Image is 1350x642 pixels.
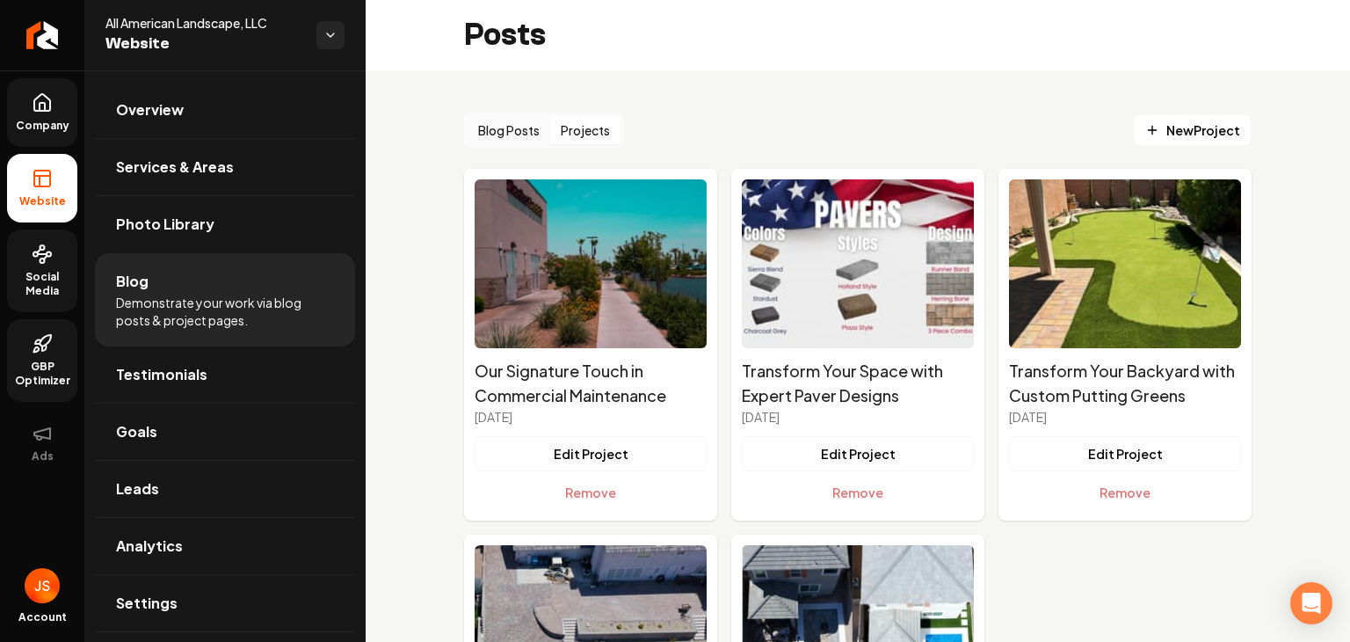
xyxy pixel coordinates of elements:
[105,32,302,56] span: Website
[116,364,207,385] span: Testimonials
[95,196,355,252] a: Photo Library
[7,230,77,312] a: Social Media
[475,179,707,348] img: Our Signature Touch in Commercial Maintenance's project image
[26,21,59,49] img: Rebolt Logo
[1134,114,1252,146] a: NewProject
[464,18,546,53] h2: Posts
[742,359,974,426] a: Transform Your Space with Expert Paver Designs[DATE]
[1009,359,1241,426] a: Transform Your Backyard with Custom Putting Greens[DATE]
[475,359,707,426] a: Our Signature Touch in Commercial Maintenance[DATE]
[550,116,621,144] button: Projects
[116,593,178,614] span: Settings
[95,347,355,403] a: Testimonials
[95,575,355,631] a: Settings
[105,14,302,32] span: All American Landscape, LLC
[742,359,974,408] h2: Transform Your Space with Expert Paver Designs
[742,179,974,348] img: Transform Your Space with Expert Paver Designs's project image
[468,116,550,144] button: Blog Posts
[7,360,77,388] span: GBP Optimizer
[95,518,355,574] a: Analytics
[1009,179,1241,348] img: Transform Your Backyard with Custom Putting Greens's project image
[116,99,184,120] span: Overview
[1009,408,1241,426] p: [DATE]
[95,404,355,460] a: Goals
[116,157,234,178] span: Services & Areas
[1009,475,1241,510] button: Remove
[475,436,707,471] button: Edit Project
[475,475,707,510] button: Remove
[1290,582,1332,624] div: Open Intercom Messenger
[1009,436,1241,471] button: Edit Project
[116,421,157,442] span: Goals
[742,436,974,471] button: Edit Project
[7,409,77,478] button: Ads
[742,408,974,426] p: [DATE]
[116,294,334,329] span: Demonstrate your work via blog posts & project pages.
[116,271,149,292] span: Blog
[1145,121,1240,140] span: New Project
[116,536,183,557] span: Analytics
[475,359,707,408] h2: Our Signature Touch in Commercial Maintenance
[1009,359,1241,408] h2: Transform Your Backyard with Custom Putting Greens
[18,610,67,624] span: Account
[116,214,214,235] span: Photo Library
[25,449,61,463] span: Ads
[7,270,77,298] span: Social Media
[95,82,355,138] a: Overview
[7,78,77,147] a: Company
[12,194,73,208] span: Website
[742,475,974,510] button: Remove
[116,478,159,500] span: Leads
[475,408,707,426] p: [DATE]
[25,568,60,603] img: Josh Sharman
[9,119,76,133] span: Company
[95,461,355,517] a: Leads
[25,568,60,603] button: Open user button
[7,319,77,402] a: GBP Optimizer
[95,139,355,195] a: Services & Areas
